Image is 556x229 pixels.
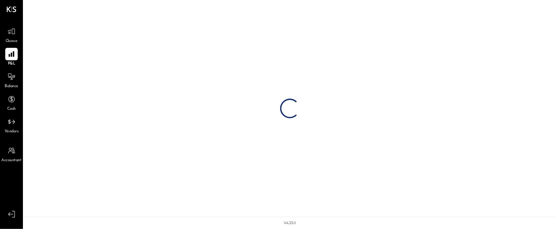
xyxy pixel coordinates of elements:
div: v 4.33.0 [284,220,296,226]
a: Queue [0,25,23,44]
a: Accountant [0,144,23,163]
span: Cash [7,106,16,112]
span: Vendors [5,129,19,135]
a: Vendors [0,116,23,135]
a: P&L [0,48,23,67]
span: Balance [5,84,18,89]
a: Balance [0,70,23,89]
span: Accountant [2,158,22,163]
span: P&L [8,61,15,67]
span: Queue [6,38,18,44]
a: Cash [0,93,23,112]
